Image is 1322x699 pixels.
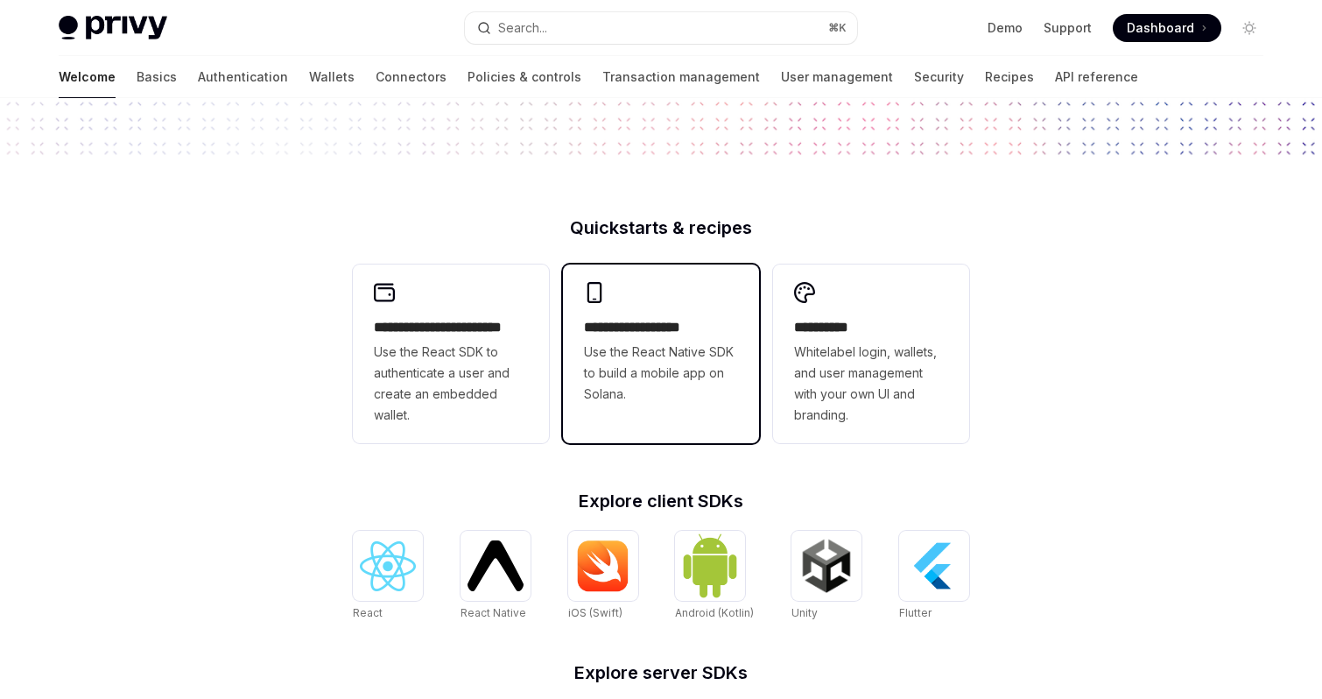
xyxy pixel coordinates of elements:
img: light logo [59,16,167,40]
h2: Explore server SDKs [353,664,969,681]
a: React NativeReact Native [461,531,531,622]
a: Transaction management [602,56,760,98]
button: Toggle dark mode [1235,14,1263,42]
a: Wallets [309,56,355,98]
span: React Native [461,606,526,619]
div: Search... [498,18,547,39]
h2: Quickstarts & recipes [353,219,969,237]
img: React Native [468,540,524,590]
a: ReactReact [353,531,423,622]
span: Use the React Native SDK to build a mobile app on Solana. [584,342,738,405]
img: React [360,541,416,591]
a: Basics [137,56,177,98]
a: **** **** **** ***Use the React Native SDK to build a mobile app on Solana. [563,265,759,443]
a: Connectors [376,56,447,98]
a: Security [914,56,964,98]
span: ⌘ K [828,21,847,35]
img: Android (Kotlin) [682,533,738,598]
a: Welcome [59,56,116,98]
img: Flutter [906,538,962,594]
span: Whitelabel login, wallets, and user management with your own UI and branding. [794,342,948,426]
span: Unity [791,606,818,619]
span: Use the React SDK to authenticate a user and create an embedded wallet. [374,342,528,426]
a: UnityUnity [791,531,861,622]
a: User management [781,56,893,98]
img: Unity [798,538,854,594]
a: Android (Kotlin)Android (Kotlin) [675,531,754,622]
span: Flutter [899,606,932,619]
a: Dashboard [1113,14,1221,42]
a: Authentication [198,56,288,98]
span: Android (Kotlin) [675,606,754,619]
img: iOS (Swift) [575,540,631,592]
span: iOS (Swift) [568,606,622,619]
button: Search...⌘K [465,12,857,44]
a: iOS (Swift)iOS (Swift) [568,531,638,622]
a: Policies & controls [468,56,581,98]
span: React [353,606,383,619]
a: Demo [988,19,1023,37]
span: Dashboard [1127,19,1194,37]
a: Recipes [985,56,1034,98]
a: Support [1044,19,1092,37]
a: FlutterFlutter [899,531,969,622]
h2: Explore client SDKs [353,492,969,510]
a: **** *****Whitelabel login, wallets, and user management with your own UI and branding. [773,265,969,443]
a: API reference [1055,56,1138,98]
